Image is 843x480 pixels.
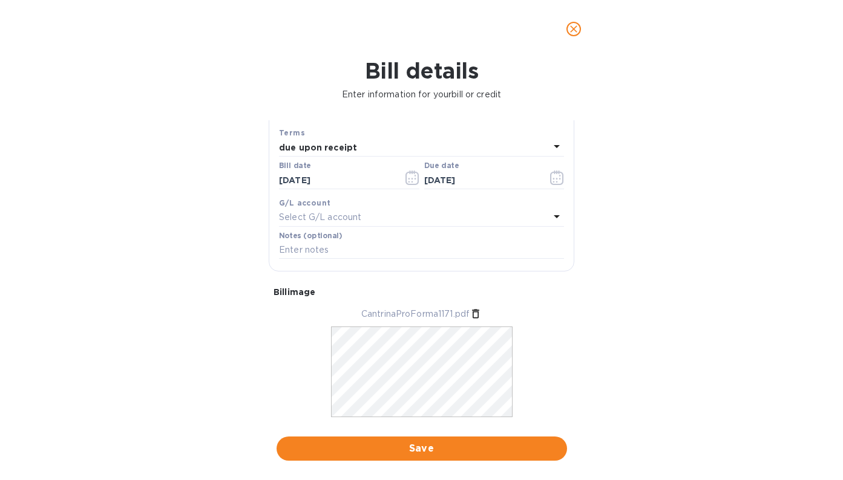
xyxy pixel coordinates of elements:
input: Enter notes [279,241,564,259]
label: Due date [424,163,459,170]
p: Enter information for your bill or credit [10,88,833,101]
button: close [559,15,588,44]
b: G/L account [279,198,330,207]
b: Terms [279,128,305,137]
b: due upon receipt [279,143,357,152]
span: Save [286,441,557,456]
h1: Bill details [10,58,833,83]
p: Bill image [274,286,569,298]
label: Bill date [279,163,311,170]
label: Notes (optional) [279,232,343,239]
input: Select date [279,171,393,189]
p: CantrinaProForma1171.pdf [361,308,470,320]
input: Due date [424,171,539,189]
button: Save [277,436,567,461]
p: Select G/L account [279,211,361,224]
